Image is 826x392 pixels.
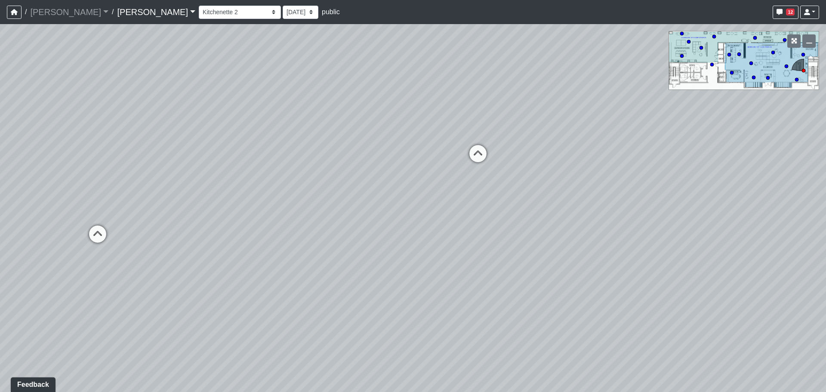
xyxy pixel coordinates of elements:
span: / [22,3,30,21]
span: 12 [786,9,795,15]
a: [PERSON_NAME] [30,3,108,21]
button: 12 [773,6,798,19]
span: public [322,8,340,15]
a: [PERSON_NAME] [117,3,195,21]
span: / [108,3,117,21]
iframe: Ybug feedback widget [6,375,57,392]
